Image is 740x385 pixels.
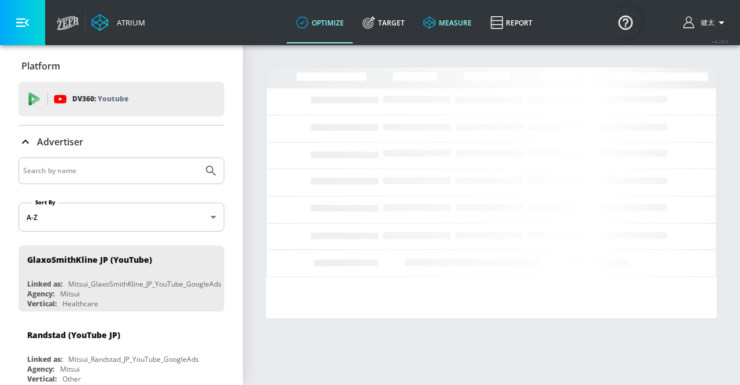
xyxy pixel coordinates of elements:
p: Youtube [98,93,128,105]
div: Mitsui_GlaxoSmithKline_JP_YouTube_GoogleAds [68,279,221,289]
a: Target [353,2,414,43]
input: Search by name [23,163,198,178]
a: measure [414,2,481,43]
div: Mitsui [60,364,80,374]
div: Mitsui [60,289,80,299]
div: Linked as: [27,354,62,364]
div: GlaxoSmithKline JP (YouTube)Linked as:Mitsui_GlaxoSmithKline_JP_YouTube_GoogleAdsAgency:MitsuiVer... [18,245,224,311]
div: Linked as: [27,279,62,289]
span: login as: kenta.kurishima@mbk-digital.co.jp [696,18,715,28]
button: 健太 [683,16,728,30]
div: Other [62,374,81,384]
div: Healthcare [62,299,98,309]
div: Vertical: [27,374,57,384]
button: Open Resource Center [609,6,642,38]
div: Advertiser [18,126,224,158]
div: Platform [18,50,224,82]
div: Atrium [112,17,145,28]
p: DV360: [72,93,128,105]
a: optimize [287,2,353,43]
div: Mitsui_Randstad_JP_YouTube_GoogleAds [68,354,199,364]
div: A-Z [18,203,224,232]
label: Sort By [33,199,58,206]
p: Platform [21,60,60,72]
div: Vertical: [27,299,57,309]
a: Report [481,2,542,43]
div: Randstad (YouTube JP) [27,329,120,340]
div: DV360: Youtube [18,82,224,116]
div: GlaxoSmithKline JP (YouTube) [27,254,152,265]
a: Atrium [91,14,145,31]
div: Agency: [27,289,54,299]
span: v 4.28.0 [712,38,728,45]
div: Agency: [27,364,54,374]
p: Advertiser [37,135,83,148]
